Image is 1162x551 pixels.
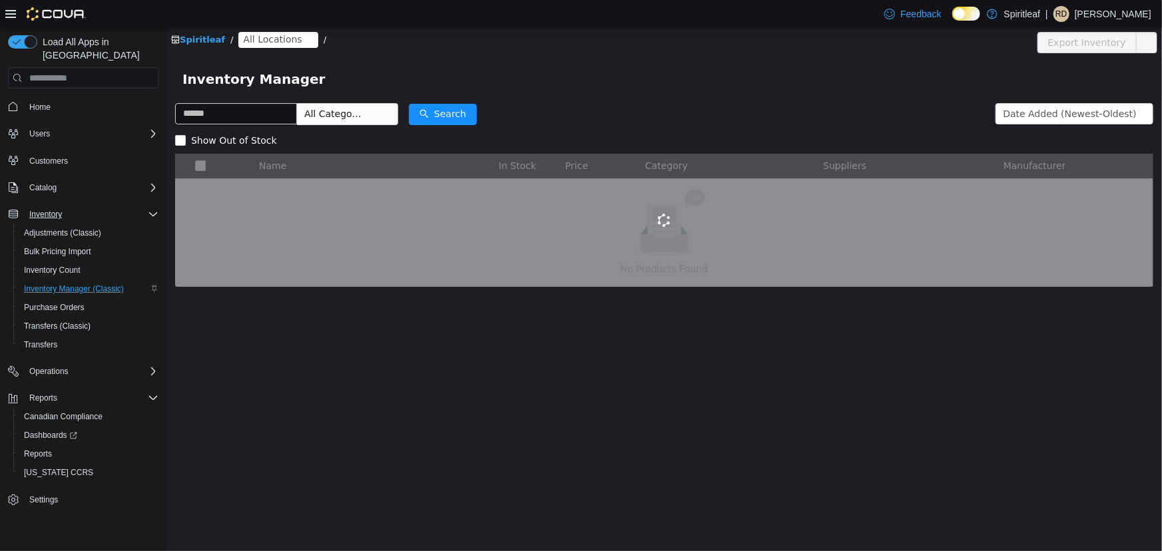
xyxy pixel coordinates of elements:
[24,390,63,406] button: Reports
[205,83,213,92] i: icon: down
[3,362,164,381] button: Operations
[27,7,86,21] img: Cova
[16,41,167,63] span: Inventory Manager
[13,279,164,298] button: Inventory Manager (Classic)
[19,281,129,297] a: Inventory Manager (Classic)
[3,490,164,509] button: Settings
[19,409,108,425] a: Canadian Compliance
[5,7,59,17] a: icon: shopSpiritleaf
[24,491,158,508] span: Settings
[1055,6,1067,22] span: RD
[19,446,57,462] a: Reports
[3,124,164,143] button: Users
[77,5,135,19] span: All Locations
[138,80,198,93] span: All Categories
[19,337,158,353] span: Transfers
[19,427,158,443] span: Dashboards
[13,407,164,426] button: Canadian Compliance
[8,91,158,544] nav: Complex example
[29,393,57,403] span: Reports
[19,244,158,260] span: Bulk Pricing Import
[24,339,57,350] span: Transfers
[24,283,124,294] span: Inventory Manager (Classic)
[29,494,58,505] span: Settings
[19,299,158,315] span: Purchase Orders
[24,492,63,508] a: Settings
[971,83,979,92] i: icon: down
[19,262,158,278] span: Inventory Count
[13,445,164,463] button: Reports
[19,244,97,260] a: Bulk Pricing Import
[1004,6,1040,22] p: Spiritleaf
[242,77,310,98] button: icon: searchSearch
[1045,6,1048,22] p: |
[24,411,103,422] span: Canadian Compliance
[24,449,52,459] span: Reports
[157,7,160,17] span: /
[24,228,101,238] span: Adjustments (Classic)
[24,99,56,115] a: Home
[37,35,158,62] span: Load All Apps in [GEOGRAPHIC_DATA]
[19,337,63,353] a: Transfers
[24,246,91,257] span: Bulk Pricing Import
[19,318,158,334] span: Transfers (Classic)
[24,206,158,222] span: Inventory
[1053,6,1069,22] div: Ravi D
[24,126,158,142] span: Users
[24,363,74,379] button: Operations
[24,430,77,441] span: Dashboards
[19,464,158,480] span: Washington CCRS
[13,242,164,261] button: Bulk Pricing Import
[13,317,164,335] button: Transfers (Classic)
[19,464,99,480] a: [US_STATE] CCRS
[29,128,50,139] span: Users
[19,225,158,241] span: Adjustments (Classic)
[19,318,96,334] a: Transfers (Classic)
[24,126,55,142] button: Users
[13,426,164,445] a: Dashboards
[879,1,946,27] a: Feedback
[24,180,62,196] button: Catalog
[64,7,67,17] span: /
[29,182,57,193] span: Catalog
[19,262,86,278] a: Inventory Count
[24,390,158,406] span: Reports
[19,409,158,425] span: Canadian Compliance
[24,321,91,331] span: Transfers (Classic)
[1075,6,1151,22] p: [PERSON_NAME]
[3,151,164,170] button: Customers
[5,8,13,17] i: icon: shop
[29,156,68,166] span: Customers
[13,335,164,354] button: Transfers
[19,281,158,297] span: Inventory Manager (Classic)
[13,298,164,317] button: Purchase Orders
[29,209,62,220] span: Inventory
[24,302,85,313] span: Purchase Orders
[3,205,164,224] button: Inventory
[24,206,67,222] button: Inventory
[24,98,158,114] span: Home
[29,366,69,377] span: Operations
[19,108,116,118] span: Show Out of Stock
[19,446,158,462] span: Reports
[13,224,164,242] button: Adjustments (Classic)
[13,463,164,482] button: [US_STATE] CCRS
[3,96,164,116] button: Home
[900,7,941,21] span: Feedback
[24,467,93,478] span: [US_STATE] CCRS
[970,5,991,26] button: icon: ellipsis
[24,363,158,379] span: Operations
[29,102,51,112] span: Home
[837,77,970,96] div: Date Added (Newest-Oldest)
[3,178,164,197] button: Catalog
[24,152,158,169] span: Customers
[19,299,90,315] a: Purchase Orders
[19,427,83,443] a: Dashboards
[3,389,164,407] button: Reports
[871,5,970,26] button: Export Inventory
[24,153,73,169] a: Customers
[24,265,81,275] span: Inventory Count
[952,7,980,21] input: Dark Mode
[24,180,158,196] span: Catalog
